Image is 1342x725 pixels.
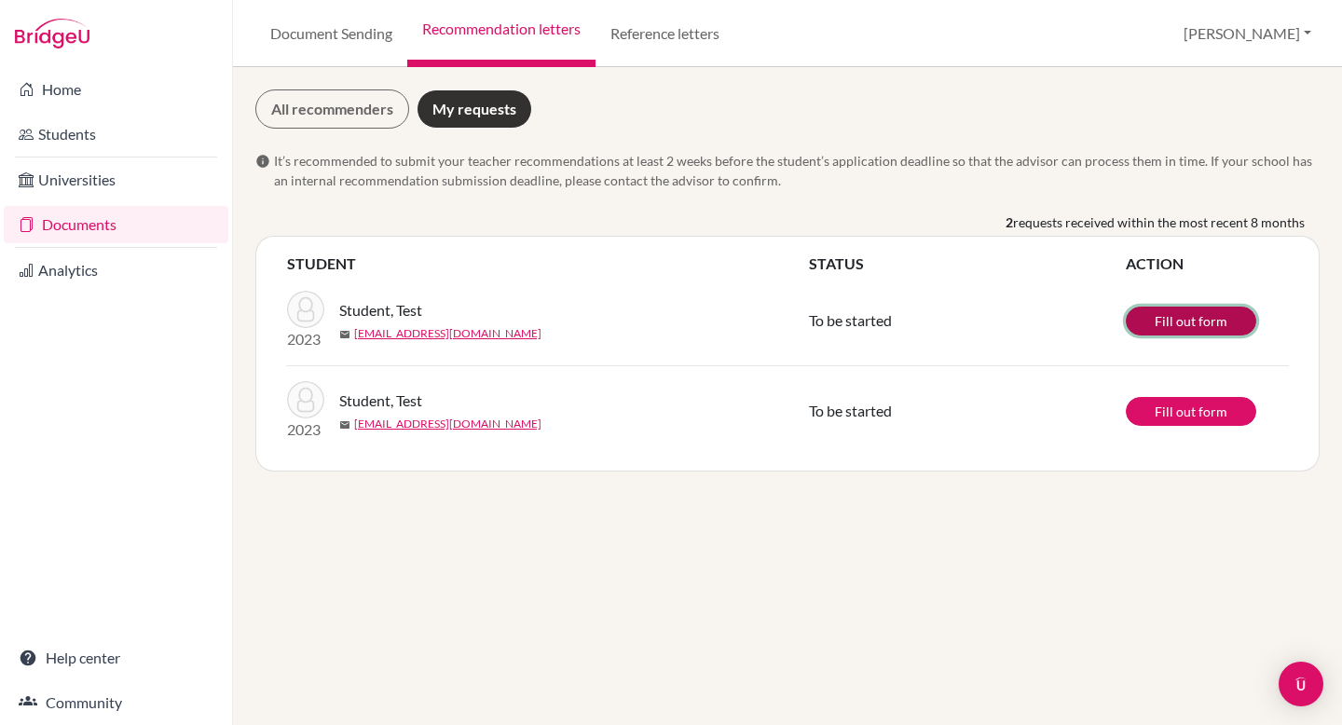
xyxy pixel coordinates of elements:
div: Open Intercom Messenger [1279,662,1323,706]
a: Analytics [4,252,228,289]
th: STATUS [808,252,1125,276]
th: ACTION [1125,252,1289,276]
p: 2023 [287,418,324,441]
a: Home [4,71,228,108]
a: Documents [4,206,228,243]
span: info [255,154,270,169]
p: 2023 [287,328,324,350]
a: Students [4,116,228,153]
a: [EMAIL_ADDRESS][DOMAIN_NAME] [354,325,541,342]
span: To be started [809,311,892,329]
a: Help center [4,639,228,677]
img: Bridge-U [15,19,89,48]
button: [PERSON_NAME] [1175,16,1320,51]
span: Student, Test [339,299,422,321]
th: STUDENT [286,252,808,276]
a: Fill out form [1126,307,1256,335]
span: To be started [809,402,892,419]
a: All recommenders [255,89,409,129]
b: 2 [1006,212,1013,232]
span: mail [339,419,350,431]
img: Student, Test [287,381,324,418]
img: Student, Test [287,291,324,328]
span: requests received within the most recent 8 months [1013,212,1305,232]
span: Student, Test [339,390,422,412]
a: Community [4,684,228,721]
a: [EMAIL_ADDRESS][DOMAIN_NAME] [354,416,541,432]
a: Universities [4,161,228,198]
a: Fill out form [1126,397,1256,426]
span: It’s recommended to submit your teacher recommendations at least 2 weeks before the student’s app... [274,151,1320,190]
a: My requests [417,89,532,129]
span: mail [339,329,350,340]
